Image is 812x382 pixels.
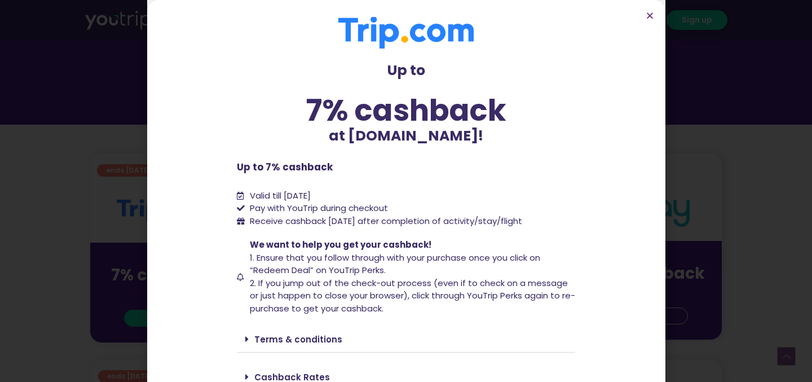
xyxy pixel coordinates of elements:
[646,11,654,20] a: Close
[250,277,575,314] span: 2. If you jump out of the check-out process (even if to check on a message or just happen to clos...
[247,202,388,215] span: Pay with YouTrip during checkout
[254,333,342,345] a: Terms & conditions
[237,160,333,174] b: Up to 7% cashback
[237,326,575,353] div: Terms & conditions
[237,95,575,125] div: 7% cashback
[250,239,431,251] span: We want to help you get your cashback!
[250,252,540,276] span: 1. Ensure that you follow through with your purchase once you click on “Redeem Deal” on YouTrip P...
[237,60,575,81] p: Up to
[237,125,575,147] p: at [DOMAIN_NAME]!
[250,190,311,201] span: Valid till [DATE]
[250,215,522,227] span: Receive cashback [DATE] after completion of activity/stay/flight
